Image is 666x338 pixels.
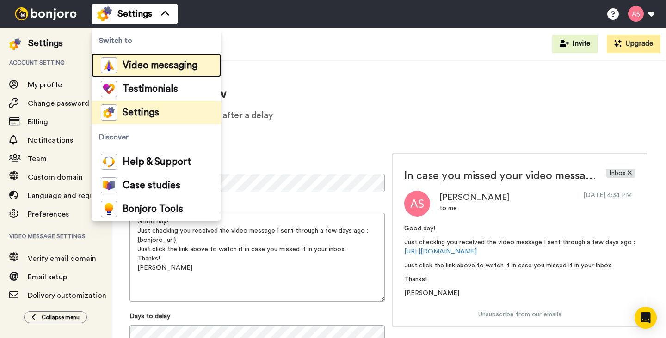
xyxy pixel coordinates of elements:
[123,61,197,70] span: Video messaging
[24,311,87,323] button: Collapse menu
[101,104,117,121] img: settings-colored.svg
[101,154,117,170] img: help-and-support-colored.svg
[28,292,106,299] span: Delivery customization
[552,35,598,53] button: Invite
[439,193,509,201] span: [PERSON_NAME]
[123,108,159,117] span: Settings
[404,275,635,284] p: Thanks!
[11,7,80,20] img: bj-logo-header-white.svg
[393,310,647,319] div: Unsubscribe from our emails
[123,157,191,167] span: Help & Support
[580,191,635,200] span: [DATE] 4:34 PM
[404,169,597,183] span: In case you missed your video message from me
[101,177,117,193] img: case-study-colored.svg
[28,273,67,281] span: Email setup
[404,261,635,270] p: Just click the link above to watch it in case you missed it in your inbox.
[404,224,635,233] p: Good day!
[635,307,657,329] div: Open Intercom Messenger
[28,155,47,163] span: Team
[28,37,63,50] div: Settings
[28,100,89,107] span: Change password
[9,38,21,50] img: settings-colored.svg
[42,314,80,321] span: Collapse menu
[92,28,221,54] span: Switch to
[92,124,221,150] span: Discover
[404,248,477,255] a: [URL][DOMAIN_NAME]
[404,289,635,298] p: [PERSON_NAME]
[129,312,170,321] label: Days to delay
[28,255,96,262] span: Verify email domain
[28,137,73,144] span: Notifications
[92,101,221,124] a: Settings
[28,118,48,126] span: Billing
[123,84,178,94] span: Testimonials
[92,150,221,174] a: Help & Support
[123,181,180,190] span: Case studies
[606,169,635,178] span: Inbox
[101,57,117,73] img: vm-color.svg
[607,35,660,53] button: Upgrade
[28,211,69,218] span: Preferences
[439,205,457,211] span: to me
[123,205,183,214] span: Bonjoro Tools
[92,54,221,77] a: Video messaging
[92,197,221,221] a: Bonjoro Tools
[129,110,647,121] h2: Re-send your bonjoros after a delay
[92,174,221,197] a: Case studies
[101,201,117,217] img: bj-tools-colored.svg
[28,81,62,89] span: My profile
[101,81,117,97] img: tm-color.svg
[92,77,221,101] a: Testimonials
[404,191,430,217] img: Alvin Slaughter
[129,88,647,101] h1: Resend Workflow
[28,192,100,199] span: Language and region
[97,6,112,21] img: settings-colored.svg
[404,238,635,256] p: Just checking you received the video message I sent through a few days ago :
[117,7,152,20] span: Settings
[28,174,83,181] span: Custom domain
